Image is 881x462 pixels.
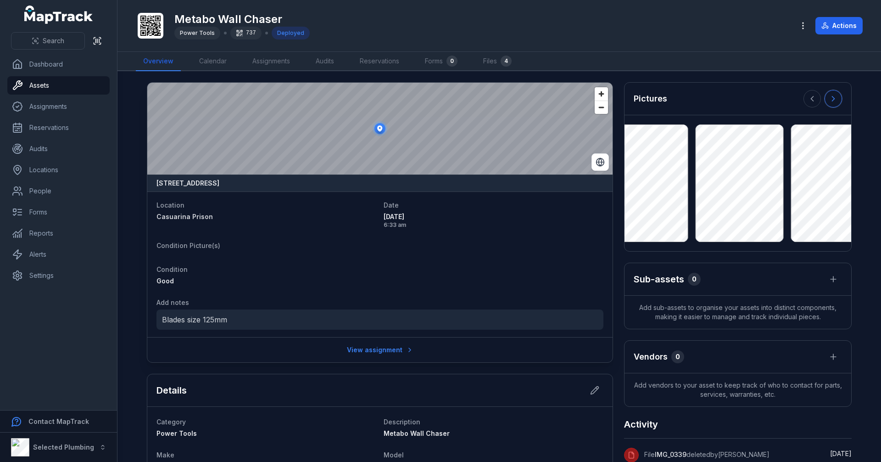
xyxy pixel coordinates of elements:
a: Reservations [7,118,110,137]
a: Audits [7,140,110,158]
strong: Contact MapTrack [28,417,89,425]
a: Dashboard [7,55,110,73]
a: Calendar [192,52,234,71]
div: 4 [501,56,512,67]
span: Condition [156,265,188,273]
a: People [7,182,110,200]
h2: Details [156,384,187,397]
a: Audits [308,52,341,71]
a: MapTrack [24,6,93,24]
button: Search [11,32,85,50]
span: Add sub-assets to organise your assets into distinct components, making it easier to manage and t... [625,296,851,329]
a: Reports [7,224,110,242]
a: Alerts [7,245,110,264]
button: Switch to Satellite View [591,153,609,171]
span: 6:33 am [384,221,603,229]
div: 0 [688,273,701,286]
a: Assets [7,76,110,95]
button: Actions [815,17,863,34]
span: Date [384,201,399,209]
div: 0 [671,350,684,363]
button: Zoom out [595,101,608,114]
span: Location [156,201,184,209]
span: Casuarina Prison [156,213,213,220]
strong: Selected Plumbing [33,443,94,451]
time: 8/22/2025, 10:09:27 AM [830,450,852,457]
h1: Metabo Wall Chaser [174,12,310,27]
span: Add vendors to your asset to keep track of who to contact for parts, services, warranties, etc. [625,373,851,406]
a: View assignment [341,341,419,359]
h3: Pictures [634,92,667,105]
canvas: Map [147,83,613,175]
div: 737 [230,27,262,39]
span: [DATE] [384,212,603,221]
h2: Sub-assets [634,273,684,286]
a: Reservations [352,52,407,71]
a: Files4 [476,52,519,71]
a: Settings [7,266,110,285]
span: Model [384,451,404,459]
div: 0 [446,56,457,67]
span: [DATE] [830,450,852,457]
a: Assignments [245,52,297,71]
span: Power Tools [180,29,215,36]
div: Deployed [272,27,310,39]
time: 8/21/2025, 6:33:44 AM [384,212,603,229]
span: Add notes [156,299,189,306]
span: Category [156,418,186,426]
span: Make [156,451,174,459]
span: Search [43,36,64,45]
span: Good [156,277,174,285]
strong: [STREET_ADDRESS] [156,179,219,188]
a: Locations [7,161,110,179]
h3: Vendors [634,350,668,363]
span: Metabo Wall Chaser [384,429,450,437]
a: Overview [136,52,181,71]
span: Condition Picture(s) [156,242,220,249]
a: Casuarina Prison [156,212,376,221]
span: IMG_0339 [655,451,686,458]
button: Zoom in [595,87,608,101]
span: Power Tools [156,429,197,437]
p: Blades size 125mm [162,313,598,326]
a: Assignments [7,97,110,116]
span: Description [384,418,420,426]
a: Forms [7,203,110,221]
a: Forms0 [418,52,465,71]
h2: Activity [624,418,658,431]
span: File deleted by [PERSON_NAME] [644,451,769,458]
